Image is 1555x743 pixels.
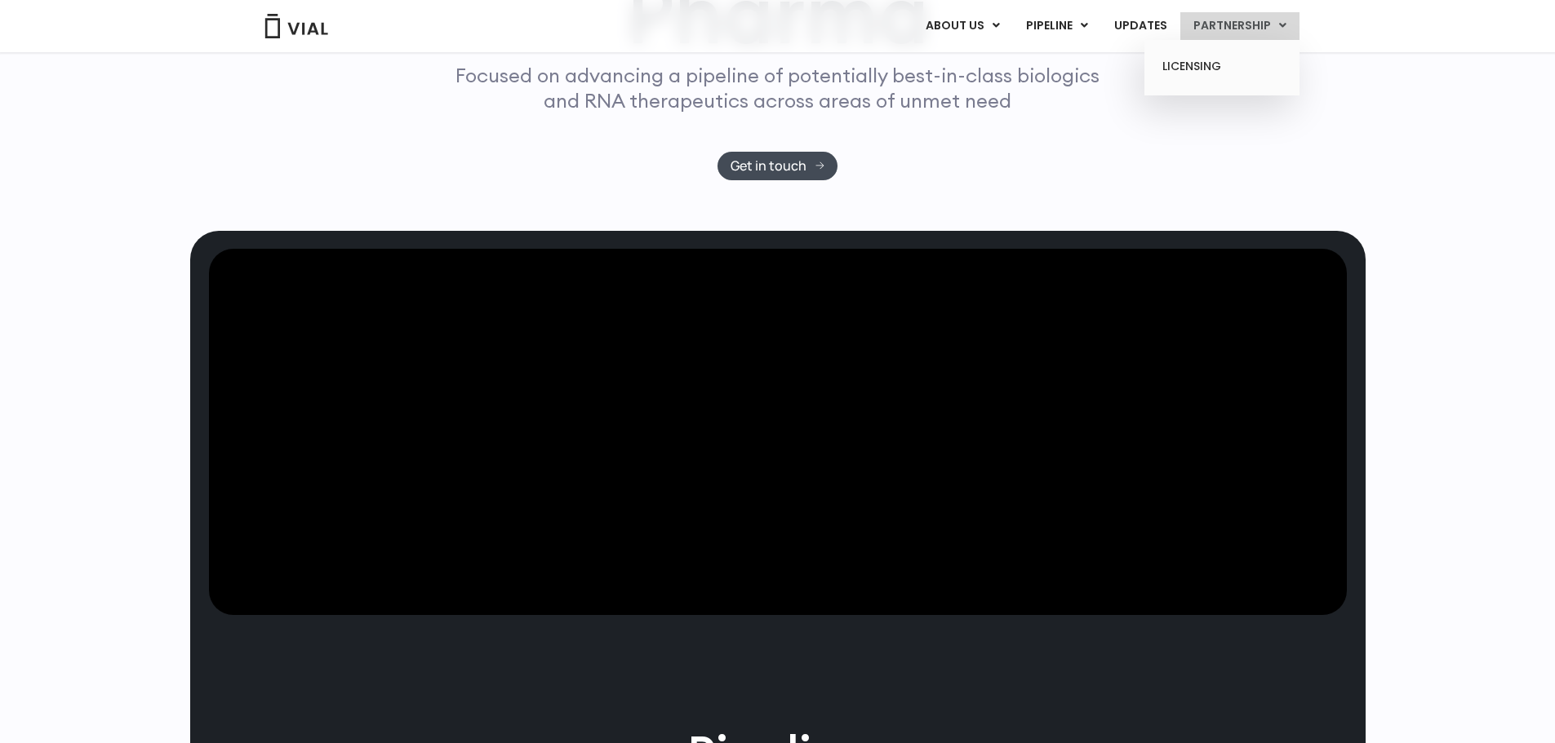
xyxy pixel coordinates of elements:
a: LICENSING [1150,54,1293,80]
span: Get in touch [731,160,806,172]
a: PARTNERSHIPMenu Toggle [1180,12,1300,40]
a: Get in touch [718,152,837,180]
p: Focused on advancing a pipeline of potentially best-in-class biologics and RNA therapeutics acros... [449,63,1107,113]
img: Vial Logo [264,14,329,38]
a: PIPELINEMenu Toggle [1013,12,1100,40]
a: ABOUT USMenu Toggle [913,12,1012,40]
a: UPDATES [1101,12,1180,40]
